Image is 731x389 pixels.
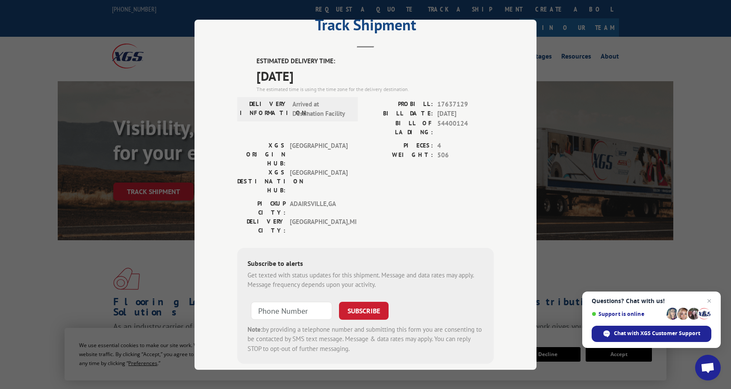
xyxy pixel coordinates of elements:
span: Questions? Chat with us! [592,298,711,304]
span: [DATE] [437,109,494,119]
label: XGS DESTINATION HUB: [237,168,286,194]
span: Arrived at Destination Facility [292,99,350,118]
div: Get texted with status updates for this shipment. Message and data rates may apply. Message frequ... [248,270,483,289]
label: XGS ORIGIN HUB: [237,141,286,168]
div: by providing a telephone number and submitting this form you are consenting to be contacted by SM... [248,324,483,354]
span: 506 [437,150,494,160]
label: PROBILL: [365,99,433,109]
span: [DATE] [256,66,494,85]
div: The estimated time is using the time zone for the delivery destination. [256,85,494,93]
span: [GEOGRAPHIC_DATA] [290,168,348,194]
h2: Track Shipment [237,19,494,35]
span: [GEOGRAPHIC_DATA] , MI [290,217,348,235]
div: Subscribe to alerts [248,258,483,270]
label: BILL OF LADING: [365,118,433,136]
span: 17637129 [437,99,494,109]
label: BILL DATE: [365,109,433,119]
span: Support is online [592,311,663,317]
label: WEIGHT: [365,150,433,160]
input: Phone Number [251,301,332,319]
span: 4 [437,141,494,150]
div: Chat with XGS Customer Support [592,326,711,342]
span: Chat with XGS Customer Support [614,330,700,337]
label: PICKUP CITY: [237,199,286,217]
label: DELIVERY INFORMATION: [240,99,288,118]
div: Open chat [695,355,721,380]
strong: Note: [248,325,262,333]
label: PIECES: [365,141,433,150]
button: SUBSCRIBE [339,301,389,319]
label: DELIVERY CITY: [237,217,286,235]
span: Close chat [704,296,714,306]
label: ESTIMATED DELIVERY TIME: [256,56,494,66]
span: 54400124 [437,118,494,136]
span: [GEOGRAPHIC_DATA] [290,141,348,168]
span: ADAIRSVILLE , GA [290,199,348,217]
